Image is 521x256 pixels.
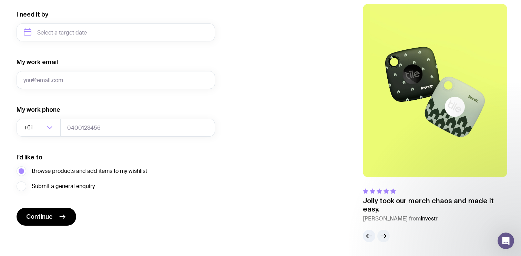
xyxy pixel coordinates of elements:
div: Search for option [17,119,61,137]
input: 0400123456 [60,119,215,137]
span: Browse products and add items to my wishlist [32,167,147,175]
span: Submit a general enquiry [32,182,95,190]
label: I’d like to [17,153,42,161]
span: +61 [23,119,34,137]
label: My work phone [17,106,60,114]
input: you@email.com [17,71,215,89]
input: Select a target date [17,23,215,41]
p: Jolly took our merch chaos and made it easy. [363,197,507,213]
label: I need it by [17,10,48,19]
button: Continue [17,208,76,226]
span: Continue [26,213,53,221]
input: Search for option [34,119,45,137]
label: My work email [17,58,58,66]
span: Investr [421,215,438,222]
cite: [PERSON_NAME] from [363,215,507,223]
iframe: Intercom live chat [498,233,514,249]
